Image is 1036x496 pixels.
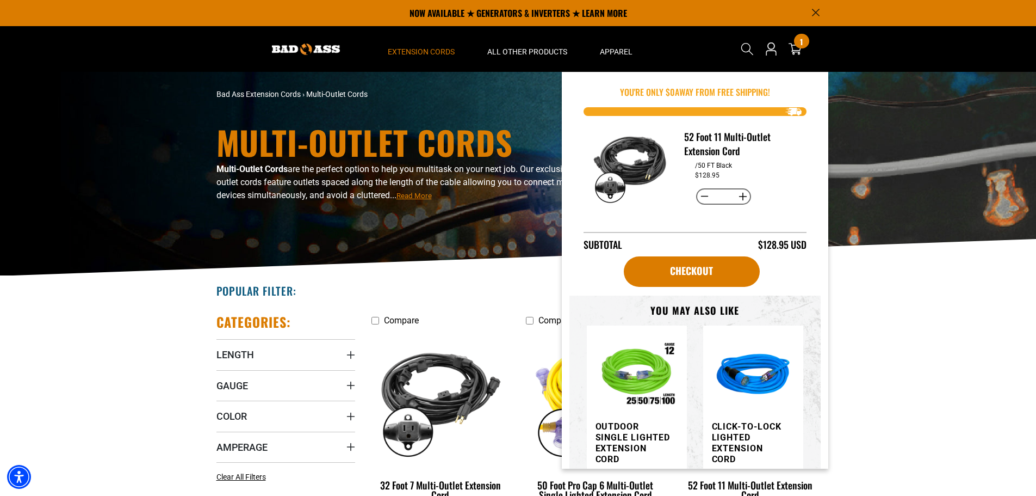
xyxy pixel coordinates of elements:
[712,421,788,465] h3: Click-to-Lock Lighted Extension Cord
[216,89,613,100] nav: breadcrumbs
[587,304,803,317] h3: You may also like
[712,334,795,417] img: blue
[670,85,675,99] span: 0
[216,164,595,200] span: are the perfect option to help you multitask on your next job. Our exclusive multi-outlet cords f...
[306,90,368,99] span: Multi-Outlet Cords
[302,90,305,99] span: ›
[216,348,254,361] span: Length
[388,47,455,57] span: Extension Cords
[216,401,355,431] summary: Color
[216,126,613,158] h1: Multi-Outlet Cords
[371,26,471,72] summary: Extension Cords
[216,370,355,401] summary: Gauge
[584,26,649,72] summary: Apparel
[216,164,288,174] b: Multi-Outlet Cords
[216,339,355,370] summary: Length
[562,72,828,469] div: Item added to your cart
[739,40,756,58] summary: Search
[216,432,355,462] summary: Amperage
[216,379,248,392] span: Gauge
[592,129,668,206] img: black
[684,130,798,158] h3: 52 Foot 11 Multi-Outlet Extension Cord
[758,237,807,252] div: $128.95 USD
[216,314,291,330] h2: Categories:
[216,410,247,422] span: Color
[216,473,266,481] span: Clear All Filters
[695,162,732,169] dd: /50 FT Black
[216,441,268,454] span: Amperage
[595,421,672,465] h3: Outdoor Single Lighted Extension Cord
[762,26,780,72] a: Open this option
[272,44,340,55] img: Bad Ass Extension Cords
[713,187,734,206] input: Quantity for 52 Foot 11 Multi-Outlet Extension Cord
[216,284,296,298] h2: Popular Filter:
[216,90,301,99] a: Bad Ass Extension Cords
[396,192,432,200] span: Read More
[372,336,509,462] img: black
[595,334,678,417] img: Outdoor Single Lighted Extension Cord
[584,85,807,99] p: You're Only $ away from free shipping!
[471,26,584,72] summary: All Other Products
[487,47,567,57] span: All Other Products
[527,336,664,462] img: yellow
[216,471,270,483] a: Clear All Filters
[384,315,419,326] span: Compare
[624,256,760,287] a: cart
[600,47,632,57] span: Apparel
[538,315,573,326] span: Compare
[800,38,803,46] span: 1
[584,237,622,252] div: Subtotal
[695,172,719,179] dd: $128.95
[7,465,31,489] div: Accessibility Menu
